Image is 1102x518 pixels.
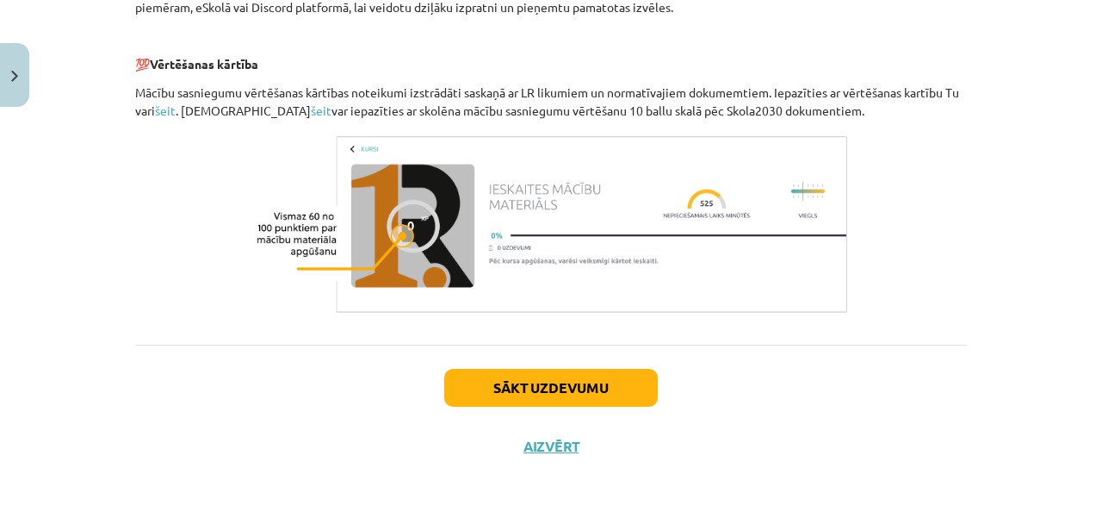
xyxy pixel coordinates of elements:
[311,103,331,118] a: šeit
[11,71,18,82] img: icon-close-lesson-0947bae3869378f0d4975bcd49f059093ad1ed9edebbc8119c70593378902aed.svg
[135,84,967,120] p: Mācību sasniegumu vērtēšanas kārtības noteikumi izstrādāti saskaņā ar LR likumiem un normatīvajie...
[135,55,967,73] p: 💯
[155,103,176,118] a: šeit
[444,369,658,407] button: Sākt uzdevumu
[150,56,258,72] b: Vērtēšanas kārtība
[518,438,584,455] button: Aizvērt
